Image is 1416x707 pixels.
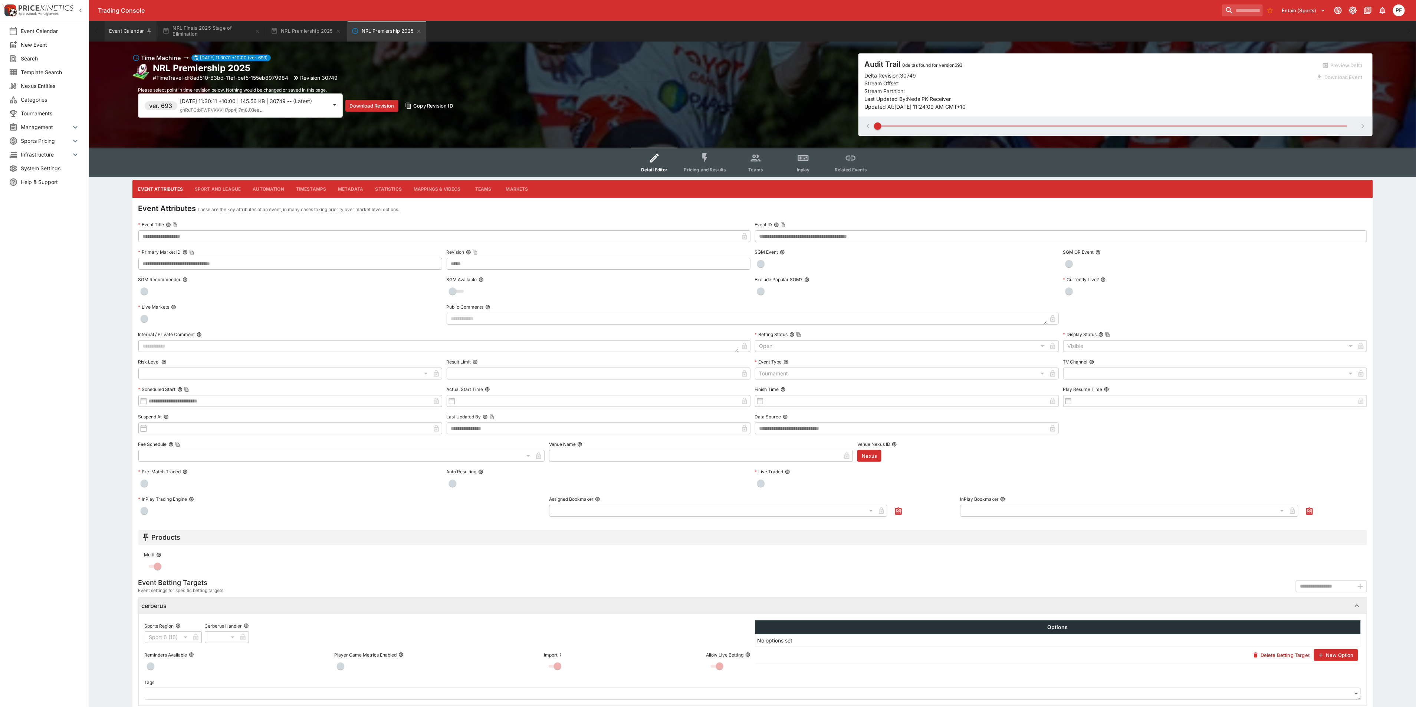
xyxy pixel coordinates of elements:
p: Auto Resulting [447,468,477,475]
button: Auto Resulting [478,469,483,474]
p: TV Channel [1063,359,1088,365]
p: Revision [447,249,464,255]
p: These are the key attributes of an event, in many cases taking priority over market level options. [198,206,400,213]
button: Documentation [1361,4,1374,17]
p: SGM Event [755,249,778,255]
button: Metadata [332,180,369,198]
span: Event Calendar [21,27,80,35]
p: Revision 30749 [300,74,338,82]
button: NRL Finals 2025 Stage of Elimination [158,21,265,42]
h6: cerberus [142,602,167,610]
p: Venue Nexus ID [857,441,890,447]
button: Multi [156,552,161,558]
p: Exclude Popular SGM? [755,276,803,283]
button: Import [559,652,565,657]
p: Sports Region [145,623,174,629]
p: Fee Schedule [138,441,167,447]
p: Multi [144,552,155,558]
input: search [1222,4,1263,16]
button: Sport and League [189,180,247,198]
button: Pre-Match Traded [183,469,188,474]
span: Pricing and Results [684,167,726,172]
button: Exclude Popular SGM? [804,277,809,282]
h4: Event Attributes [138,204,196,213]
p: Event ID [755,221,772,228]
button: Actual Start Time [485,387,490,392]
span: Nexus Entities [21,82,80,90]
button: Mappings & Videos [408,180,467,198]
button: Event Calendar [105,21,157,42]
button: SGM Available [479,277,484,282]
p: [DATE] 11:30:11 +10:00 | 145.56 KB | 30749 -- (Latest) [180,97,327,105]
button: Betting StatusCopy To Clipboard [789,332,795,337]
button: Copy To Clipboard [175,442,180,447]
button: Risk Level [161,359,167,365]
p: Play Resume Time [1063,386,1103,392]
button: Cerberus Handler [244,623,249,628]
span: Template Search [21,68,80,76]
button: Event Type [783,359,789,365]
div: Visible [1063,340,1355,352]
button: Copy To Clipboard [173,222,178,227]
span: Categories [21,96,80,103]
p: SGM Available [447,276,477,283]
p: Result Limit [447,359,471,365]
button: Data Source [783,414,788,420]
p: Delta Revision: 30749 [864,72,916,79]
button: Play Resume Time [1104,387,1109,392]
p: Cerberus Handler [205,623,242,629]
h6: Time Machine [141,53,181,62]
button: Player Game Metrics Enabled [398,652,404,657]
button: SGM Event [780,250,785,255]
button: Teams [467,180,500,198]
p: Import [544,652,558,658]
p: Currently Live? [1063,276,1099,283]
p: Pre-Match Traded [138,468,181,475]
button: Select Tenant [1278,4,1330,16]
button: Statistics [369,180,408,198]
button: Copy To Clipboard [796,332,801,337]
button: Public Comments [485,305,490,310]
button: Copy To Clipboard [489,414,495,420]
p: Player Game Metrics Enabled [335,652,397,658]
button: Assigned Bookmaker [595,497,600,502]
img: Sportsbook Management [19,12,59,16]
button: SGM Recommender [183,277,188,282]
p: Display Status [1063,331,1097,338]
button: Live Markets [171,305,176,310]
p: InPlay Trading Engine [138,496,187,502]
h4: Audit Trail [864,59,1312,69]
div: Tournament [755,368,1047,379]
th: Options [755,621,1360,634]
p: Live Markets [138,304,170,310]
button: Fee ScheduleCopy To Clipboard [168,442,174,447]
p: Primary Market ID [138,249,181,255]
span: Inplay [797,167,810,172]
p: SGM OR Event [1063,249,1094,255]
span: Management [21,123,71,131]
button: Event Attributes [132,180,189,198]
span: System Settings [21,164,80,172]
button: Venue Nexus ID [892,442,897,447]
button: Internal / Private Comment [197,332,202,337]
button: Delete Betting Target [1249,649,1314,661]
p: Allow Live Betting [706,652,744,658]
button: Display StatusCopy To Clipboard [1098,332,1104,337]
p: Suspend At [138,414,162,420]
p: Tags [145,679,155,685]
h2: Copy To Clipboard [153,62,338,74]
button: Copy To Clipboard [473,250,478,255]
button: Peter Fairgrieve [1391,2,1407,19]
span: Detail Editor [641,167,667,172]
p: Reminders Available [145,652,187,658]
p: Assigned Bookmaker [549,496,594,502]
p: Live Traded [755,468,783,475]
p: Public Comments [447,304,484,310]
button: Sports Region [175,623,181,628]
img: rugby_league.png [132,63,150,81]
p: Betting Status [755,331,788,338]
button: Assign to Me [1303,505,1316,518]
div: Open [755,340,1047,352]
button: Copy To Clipboard [189,250,194,255]
button: Suspend At [164,414,169,420]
